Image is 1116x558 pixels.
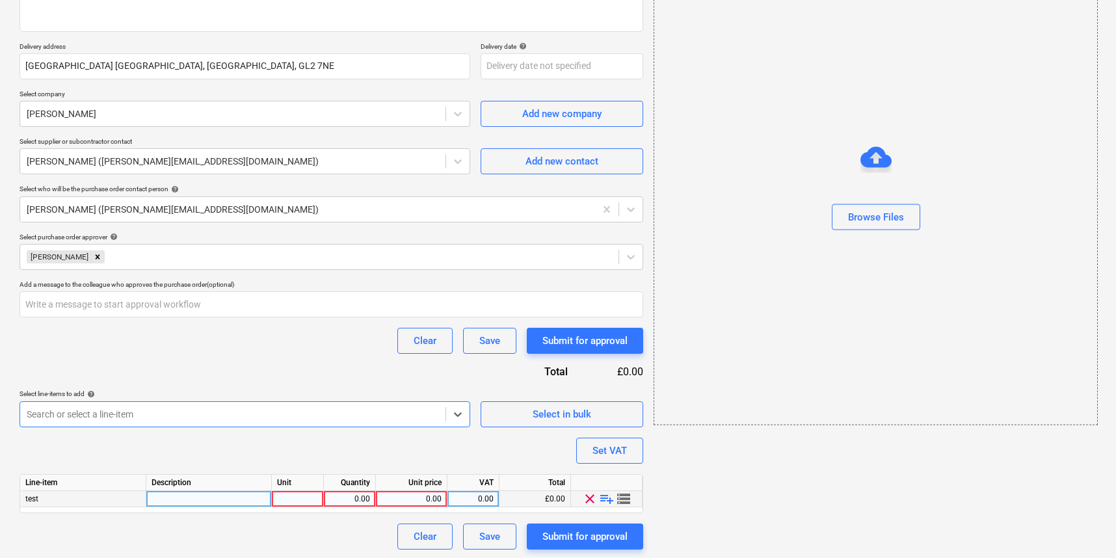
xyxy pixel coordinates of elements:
button: Submit for approval [527,524,643,550]
div: Quantity [324,475,376,491]
button: Save [463,524,516,550]
button: Clear [397,328,453,354]
div: 0.00 [329,491,370,507]
button: Select in bulk [481,401,643,427]
div: Select purchase order approver [20,233,643,241]
div: Unit price [376,475,447,491]
span: help [85,390,95,398]
div: £0.00 [589,364,643,379]
div: Description [146,475,272,491]
div: Submit for approval [542,528,628,545]
div: Clear [414,528,436,545]
input: Write a message to start approval workflow [20,291,643,317]
div: Line-item [20,475,146,491]
div: Add a message to the colleague who approves the purchase order (optional) [20,280,643,289]
div: Save [479,332,500,349]
div: Add new contact [525,153,598,170]
input: Delivery date not specified [481,53,643,79]
div: Submit for approval [542,332,628,349]
span: storage [616,491,631,507]
button: Set VAT [576,438,643,464]
div: Save [479,528,500,545]
div: £0.00 [499,491,571,507]
div: 0.00 [381,491,442,507]
div: Unit [272,475,324,491]
span: help [168,185,179,193]
button: Clear [397,524,453,550]
span: test [25,494,38,503]
div: Select who will be the purchase order contact person [20,185,643,193]
p: Select supplier or subcontractor contact [20,137,470,148]
button: Add new contact [481,148,643,174]
div: Clear [414,332,436,349]
div: Delivery date [481,42,643,51]
div: Total [474,364,589,379]
input: Delivery address [20,53,470,79]
span: help [107,233,118,241]
div: Browse Files [848,209,904,226]
div: [PERSON_NAME] [27,250,90,263]
span: clear [582,491,598,507]
div: Select in bulk [533,406,591,423]
button: Browse Files [832,204,920,230]
p: Select company [20,90,470,101]
button: Submit for approval [527,328,643,354]
div: VAT [447,475,499,491]
div: Add new company [522,105,602,122]
p: Delivery address [20,42,470,53]
div: Remove Harry Ford [90,250,105,263]
span: playlist_add [599,491,615,507]
button: Add new company [481,101,643,127]
div: Select line-items to add [20,390,470,398]
div: 0.00 [453,491,494,507]
span: help [516,42,527,50]
div: Set VAT [592,442,627,459]
button: Save [463,328,516,354]
div: Total [499,475,571,491]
